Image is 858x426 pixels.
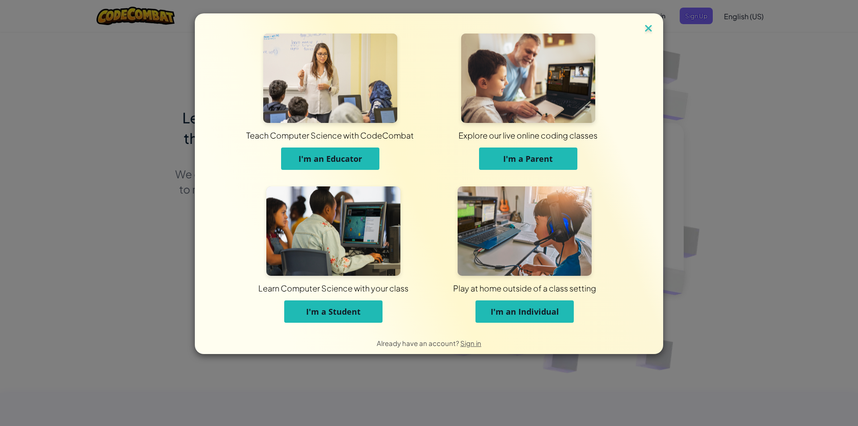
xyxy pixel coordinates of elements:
[263,34,397,123] img: For Educators
[458,186,592,276] img: For Individuals
[475,300,574,323] button: I'm an Individual
[377,339,460,347] span: Already have an account?
[479,148,577,170] button: I'm a Parent
[491,306,559,317] span: I'm an Individual
[306,306,361,317] span: I'm a Student
[281,148,379,170] button: I'm an Educator
[643,22,654,36] img: close icon
[284,300,383,323] button: I'm a Student
[305,283,744,294] div: Play at home outside of a class setting
[298,130,758,141] div: Explore our live online coding classes
[460,339,481,347] a: Sign in
[266,186,400,276] img: For Students
[299,153,362,164] span: I'm an Educator
[461,34,595,123] img: For Parents
[503,153,553,164] span: I'm a Parent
